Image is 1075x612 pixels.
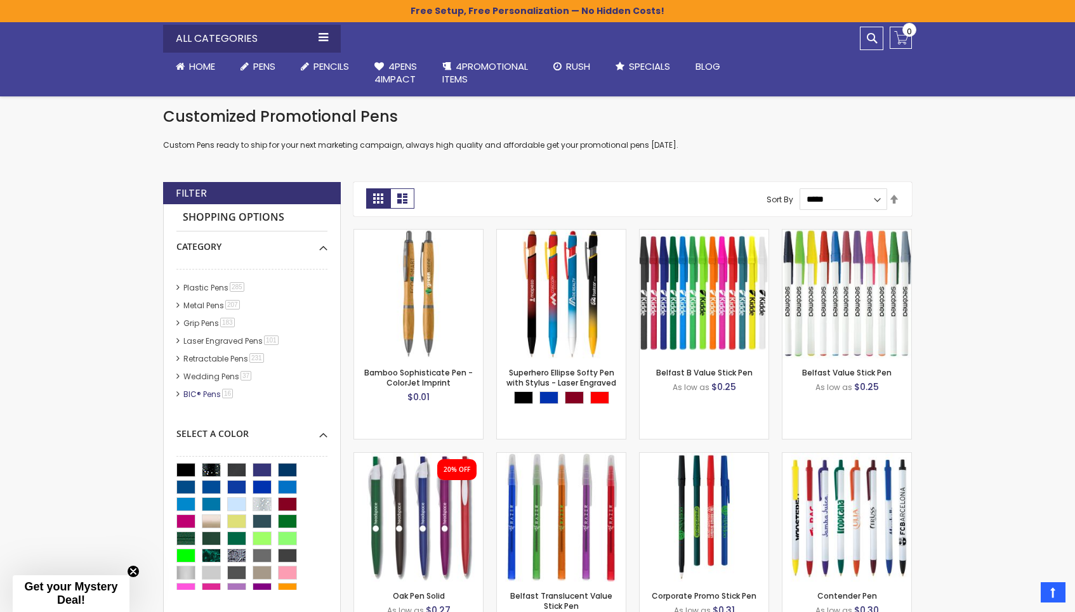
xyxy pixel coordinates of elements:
[180,335,283,346] a: Laser Engraved Pens101
[189,60,215,73] span: Home
[264,335,279,345] span: 101
[817,590,877,601] a: Contender Pen
[539,391,558,404] div: Blue
[854,381,879,393] span: $0.25
[640,452,768,463] a: Corporate Promo Stick Pen
[497,230,626,358] img: Superhero Ellipse Softy Pen with Stylus - Laser Engraved
[220,318,235,327] span: 183
[566,60,590,73] span: Rush
[253,60,275,73] span: Pens
[497,452,626,463] a: Belfast Translucent Value Stick Pen
[1041,582,1065,602] a: Top
[163,107,912,127] h1: Customized Promotional Pens
[444,466,470,474] div: 20% OFF
[711,381,736,393] span: $0.25
[176,186,207,200] strong: Filter
[696,60,720,73] span: Blog
[683,53,733,81] a: Blog
[241,371,251,381] span: 37
[673,382,709,393] span: As low as
[907,25,912,37] span: 0
[354,229,483,240] a: Bamboo Sophisticate Pen - ColorJet Imprint
[180,371,256,382] a: Wedding Pens37
[407,391,430,403] span: $0.01
[163,53,228,81] a: Home
[541,53,603,81] a: Rush
[176,204,327,231] strong: Shopping Options
[13,575,129,612] div: Get your Mystery Deal!Close teaser
[506,367,616,388] a: Superhero Ellipse Softy Pen with Stylus - Laser Engraved
[225,300,240,309] span: 207
[127,565,140,578] button: Close teaser
[222,389,233,398] span: 16
[815,382,852,393] span: As low as
[640,453,768,582] img: Corporate Promo Stick Pen
[313,60,349,73] span: Pencils
[180,318,239,329] a: Grip Pens183
[782,452,911,463] a: Contender Pen
[430,53,541,94] a: 4PROMOTIONALITEMS
[249,353,264,363] span: 231
[176,231,327,253] div: Category
[782,453,911,582] img: Contender Pen
[354,230,483,358] img: Bamboo Sophisticate Pen - ColorJet Imprint
[442,60,528,86] span: 4PROMOTIONAL ITEMS
[163,107,912,150] div: Custom Pens ready to ship for your next marketing campaign, always high quality and affordable ge...
[366,188,390,209] strong: Grid
[497,453,626,582] img: Belfast Translucent Value Stick Pen
[288,53,362,81] a: Pencils
[393,590,445,601] a: Oak Pen Solid
[228,53,288,81] a: Pens
[354,453,483,582] img: Oak Pen Solid
[230,282,244,292] span: 285
[364,367,473,388] a: Bamboo Sophisticate Pen - ColorJet Imprint
[629,60,670,73] span: Specials
[497,229,626,240] a: Superhero Ellipse Softy Pen with Stylus - Laser Engraved
[163,25,341,53] div: All Categories
[890,27,912,49] a: 0
[24,580,117,606] span: Get your Mystery Deal!
[782,230,911,358] img: Belfast Value Stick Pen
[603,53,683,81] a: Specials
[180,353,268,364] a: Retractable Pens231
[374,60,417,86] span: 4Pens 4impact
[656,367,753,378] a: Belfast B Value Stick Pen
[565,391,584,404] div: Burgundy
[640,229,768,240] a: Belfast B Value Stick Pen
[510,590,612,611] a: Belfast Translucent Value Stick Pen
[782,229,911,240] a: Belfast Value Stick Pen
[362,53,430,94] a: 4Pens4impact
[590,391,609,404] div: Red
[354,452,483,463] a: Oak Pen Solid
[180,300,244,311] a: Metal Pens207
[176,419,327,440] div: Select A Color
[514,391,533,404] div: Black
[652,590,756,601] a: Corporate Promo Stick Pen
[802,367,892,378] a: Belfast Value Stick Pen
[640,230,768,358] img: Belfast B Value Stick Pen
[180,282,249,293] a: Plastic Pens285
[180,389,237,400] a: BIC® Pens16
[767,193,793,204] label: Sort By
